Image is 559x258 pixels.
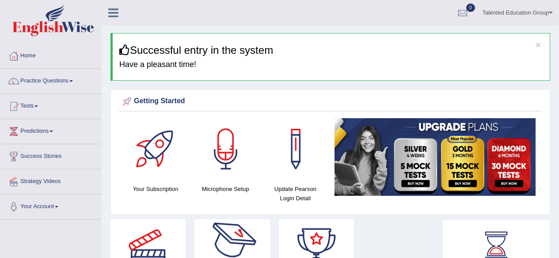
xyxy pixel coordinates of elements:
[0,94,101,116] a: Tests
[335,118,536,196] img: small5.jpg
[536,40,541,49] button: ×
[0,194,101,217] a: Your Account
[125,184,186,194] h4: Your Subscription
[265,184,326,203] h4: Update Pearson Login Detail
[119,60,543,69] h4: Have a pleasant time!
[0,69,101,91] a: Practice Questions
[0,119,101,141] a: Predictions
[121,95,540,108] div: Getting Started
[0,144,101,166] a: Success Stories
[0,44,101,66] a: Home
[195,184,256,194] h4: Microphone Setup
[0,169,101,191] a: Strategy Videos
[119,45,543,56] h3: Successful entry in the system
[466,4,475,12] span: 0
